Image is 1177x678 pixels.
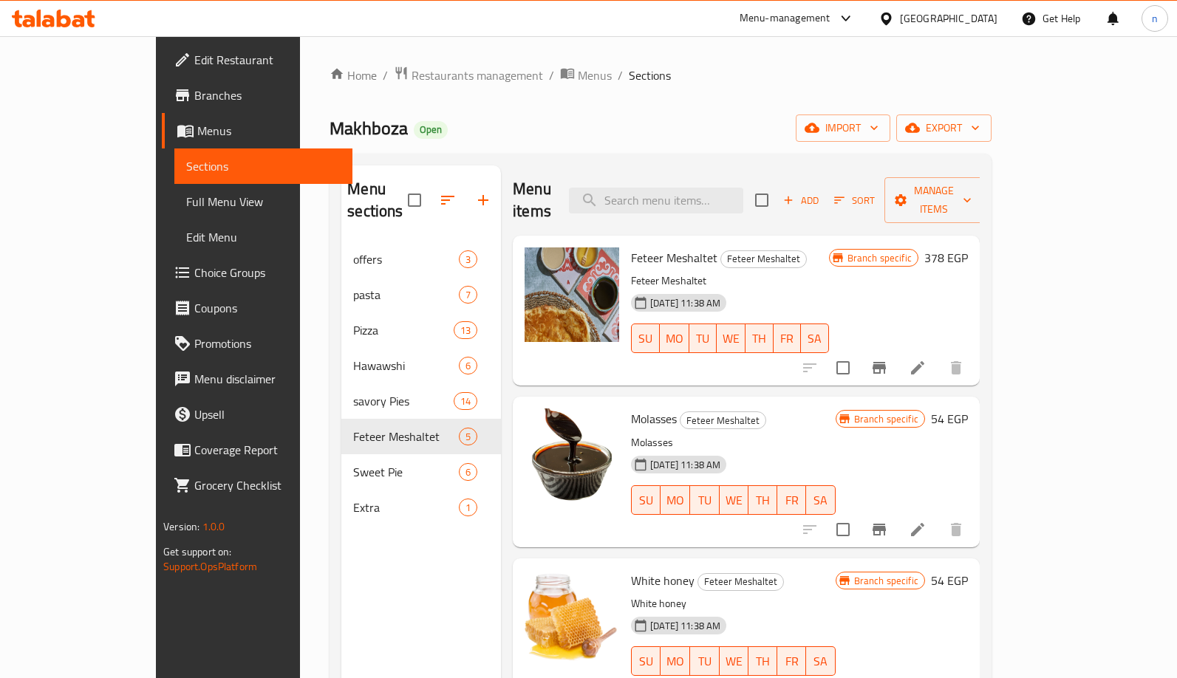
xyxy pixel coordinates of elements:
span: Edit Restaurant [194,51,341,69]
span: TU [696,490,713,511]
nav: Menu sections [341,236,501,531]
span: Feteer Meshaltet [698,573,783,590]
nav: breadcrumb [330,66,992,85]
button: SA [806,646,835,676]
span: [DATE] 11:38 AM [644,619,726,633]
button: FR [777,646,806,676]
button: Branch-specific-item [862,350,897,386]
h2: Menu items [513,178,551,222]
button: TU [690,485,719,515]
span: 14 [454,394,477,408]
a: Promotions [162,326,352,361]
span: Choice Groups [194,264,341,281]
span: savory Pies [353,392,454,410]
button: WE [720,485,748,515]
img: White honey [525,570,619,665]
a: Choice Groups [162,255,352,290]
span: Add item [777,189,825,212]
a: Full Menu View [174,184,352,219]
span: MO [666,490,684,511]
span: Feteer Meshaltet [680,412,765,429]
button: TH [746,323,774,353]
span: Promotions [194,335,341,352]
span: Open [414,123,448,136]
a: Edit Menu [174,219,352,255]
input: search [569,188,743,213]
p: Molasses [631,434,836,452]
img: Molasses [525,408,619,503]
span: Sort items [825,189,884,212]
span: Add [781,192,821,209]
span: FR [779,328,796,349]
span: 1.0.0 [202,517,225,536]
span: Menu disclaimer [194,370,341,388]
div: Feteer Meshaltet [697,573,784,591]
button: TU [690,646,719,676]
span: Sort [834,192,875,209]
span: offers [353,250,459,268]
a: Restaurants management [394,66,543,85]
span: Pizza [353,321,454,339]
h6: 54 EGP [931,570,968,591]
span: 7 [460,288,477,302]
div: savory Pies14 [341,383,501,419]
span: TH [751,328,768,349]
div: items [459,463,477,481]
button: Manage items [884,177,983,223]
span: Sections [629,66,671,84]
span: TH [754,490,771,511]
button: TU [689,323,717,353]
span: MO [666,328,683,349]
button: delete [938,512,974,547]
span: Version: [163,517,199,536]
span: Select section [746,185,777,216]
button: MO [661,646,690,676]
span: FR [783,490,800,511]
span: Grocery Checklist [194,476,341,494]
button: Branch-specific-item [862,512,897,547]
span: Makhboza [330,112,408,145]
a: Sections [174,148,352,184]
a: Coupons [162,290,352,326]
span: 6 [460,465,477,479]
a: Coverage Report [162,432,352,468]
span: Full Menu View [186,193,341,210]
span: WE [726,490,743,511]
span: [DATE] 11:38 AM [644,458,726,472]
span: Restaurants management [412,66,543,84]
div: Feteer Meshaltet [720,250,807,268]
span: [DATE] 11:38 AM [644,296,726,310]
span: TU [695,328,712,349]
button: Add [777,189,825,212]
button: WE [717,323,746,353]
span: pasta [353,286,459,304]
li: / [549,66,554,84]
a: Grocery Checklist [162,468,352,503]
span: Branch specific [848,412,924,426]
span: SA [807,328,823,349]
div: items [459,357,477,374]
div: Feteer Meshaltet5 [341,419,501,454]
a: Edit menu item [909,359,927,377]
span: SU [638,651,655,672]
span: Coverage Report [194,441,341,459]
div: items [459,428,477,445]
button: MO [660,323,689,353]
a: Menus [162,113,352,148]
span: Edit Menu [186,228,341,246]
div: Menu-management [740,10,830,27]
button: SA [806,485,835,515]
div: items [454,392,477,410]
div: Extra1 [341,490,501,525]
span: Feteer Meshaltet [353,428,459,445]
span: Extra [353,499,459,516]
span: 6 [460,359,477,373]
span: 13 [454,323,477,338]
span: SA [812,490,829,511]
a: Edit menu item [909,521,927,538]
h2: Menu sections [347,178,408,222]
span: SA [812,651,829,672]
button: MO [661,485,690,515]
